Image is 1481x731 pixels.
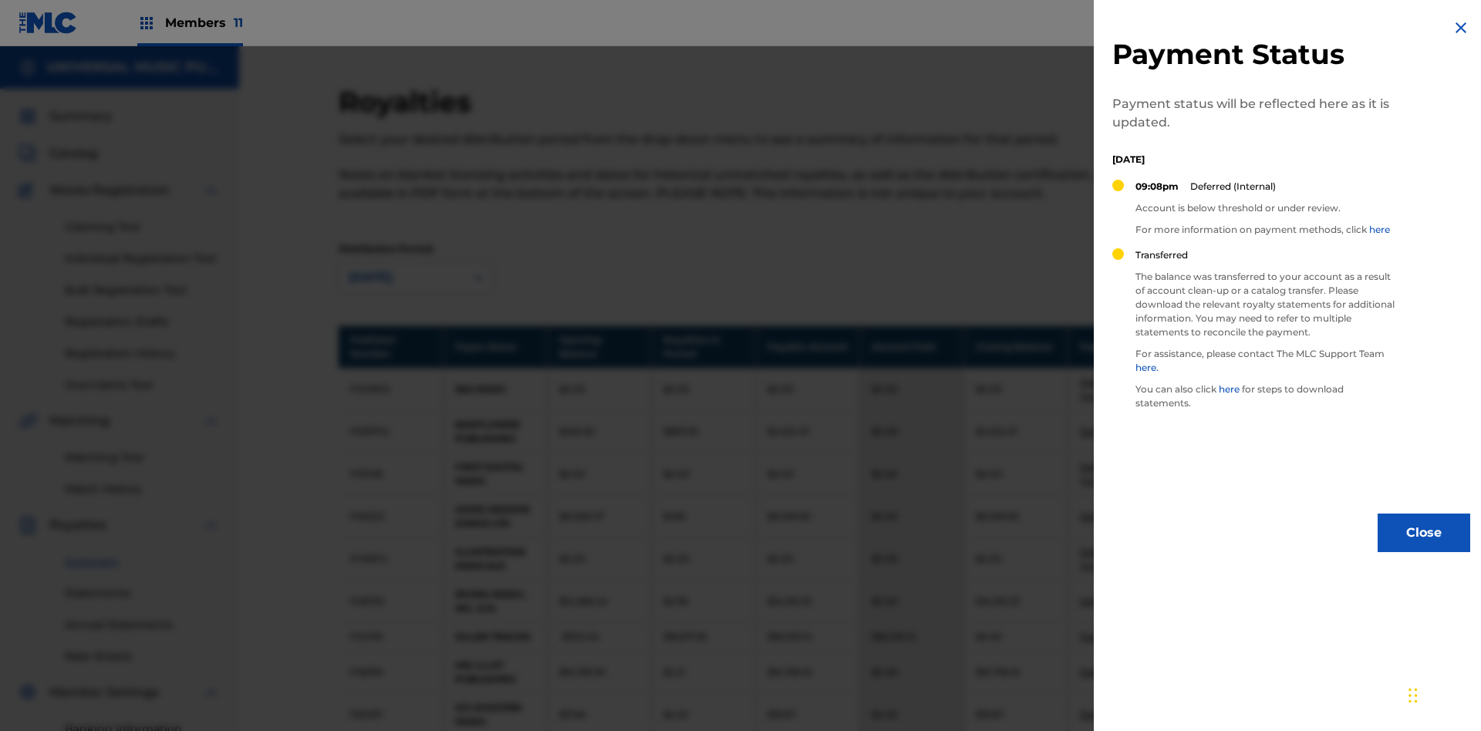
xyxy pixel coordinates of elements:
[1404,657,1481,731] iframe: Chat Widget
[1135,362,1159,373] a: here.
[1135,223,1390,237] p: For more information on payment methods, click
[1135,382,1398,410] div: You can also click for steps to download statements.
[1190,180,1276,194] p: Deferred (Internal)
[1369,224,1390,235] a: here
[1112,37,1398,72] h2: Payment Status
[165,14,243,32] span: Members
[1135,270,1398,339] p: The balance was transferred to your account as a result of account clean-up or a catalog transfer...
[1216,383,1242,395] a: here
[1135,248,1188,262] p: Transferred
[1408,672,1418,719] div: Drag
[19,12,78,34] img: MLC Logo
[1378,514,1470,552] button: Close
[1135,347,1398,375] p: For assistance, please contact The MLC Support Team
[1112,153,1398,167] p: [DATE]
[234,15,243,30] span: 11
[1112,95,1398,132] p: Payment status will be reflected here as it is updated.
[137,14,156,32] img: Top Rightsholders
[1135,180,1179,194] p: 09:08pm
[1135,201,1390,215] p: Account is below threshold or under review.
